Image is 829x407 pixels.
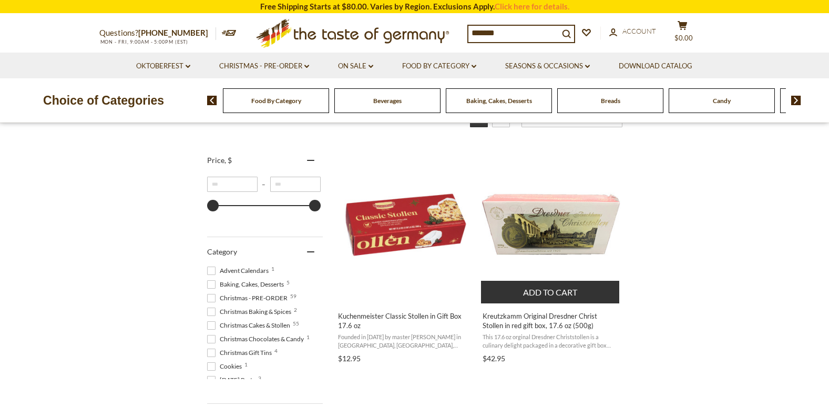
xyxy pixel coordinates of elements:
[207,266,272,276] span: Advent Calendars
[619,60,692,72] a: Download Catalog
[622,27,656,35] span: Account
[481,146,620,367] a: Kreutzkamm Original Dresdner Christ Stollen in red gift box, 17.6 oz (500g)
[470,109,488,127] a: View grid mode
[674,34,693,42] span: $0.00
[136,60,190,72] a: Oktoberfest
[207,293,291,303] span: Christmas - PRE-ORDER
[402,60,476,72] a: Food By Category
[466,97,532,105] a: Baking, Cakes, Desserts
[338,311,474,330] span: Kuchenmeister Classic Stollen in Gift Box 17.6 oz
[219,60,309,72] a: Christmas - PRE-ORDER
[336,146,476,367] a: Kuchenmeister Classic Stollen in Gift Box 17.6 oz
[258,375,261,381] span: 3
[224,156,232,165] span: , $
[667,21,699,47] button: $0.00
[601,97,620,105] a: Breads
[207,362,245,371] span: Cookies
[294,307,297,312] span: 2
[609,26,656,37] a: Account
[483,354,505,363] span: $42.95
[207,247,237,256] span: Category
[99,39,189,45] span: MON - FRI, 9:00AM - 5:00PM (EST)
[138,28,208,37] a: [PHONE_NUMBER]
[258,180,270,188] span: –
[207,321,293,330] span: Christmas Cakes & Stollen
[244,362,248,367] span: 1
[207,177,258,192] input: Minimum value
[483,311,619,330] span: Kreutzkamm Original Dresdner Christ Stollen in red gift box, 17.6 oz (500g)
[338,60,373,72] a: On Sale
[251,97,301,105] a: Food By Category
[207,375,259,385] span: [DATE] Party
[495,2,569,11] a: Click here for details.
[336,155,476,294] img: Kuchenmeister Classic Stollen Box
[338,354,361,363] span: $12.95
[207,348,275,358] span: Christmas Gift Tins
[271,266,274,271] span: 1
[713,97,731,105] a: Candy
[274,348,278,353] span: 4
[306,334,310,340] span: 1
[293,321,299,326] span: 55
[207,307,294,317] span: Christmas Baking & Spices
[492,109,510,127] a: View list mode
[290,293,296,299] span: 59
[207,96,217,105] img: previous arrow
[99,26,216,40] p: Questions?
[338,333,474,349] span: Founded in [DATE] by master [PERSON_NAME] in [GEOGRAPHIC_DATA], [GEOGRAPHIC_DATA], [PERSON_NAME] ...
[270,177,321,192] input: Maximum value
[207,280,287,289] span: Baking, Cakes, Desserts
[505,60,590,72] a: Seasons & Occasions
[481,281,619,303] button: Add to cart
[286,280,290,285] span: 5
[373,97,402,105] a: Beverages
[207,334,307,344] span: Christmas Chocolates & Candy
[483,333,619,349] span: This 17.6 oz orginal Dresdner Christstollen is a culinary delight packaged in a decorative gift b...
[791,96,801,105] img: next arrow
[207,156,232,165] span: Price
